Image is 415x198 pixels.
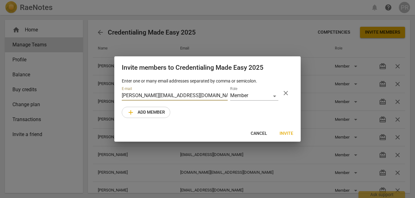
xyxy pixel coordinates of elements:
span: Cancel [251,130,267,137]
button: Add [122,107,170,118]
div: Member [230,92,278,101]
label: Role [230,87,237,91]
h2: Invite members to Credentialing Made Easy 2025 [122,64,293,72]
span: Add member [127,109,165,116]
span: Invite [280,130,293,137]
label: E-mail [122,87,132,91]
button: Cancel [246,128,272,139]
button: Invite [275,128,298,139]
p: Enter one or many email addresses separated by comma or semicolon. [122,78,293,84]
span: close [282,89,290,97]
span: add [127,109,135,116]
